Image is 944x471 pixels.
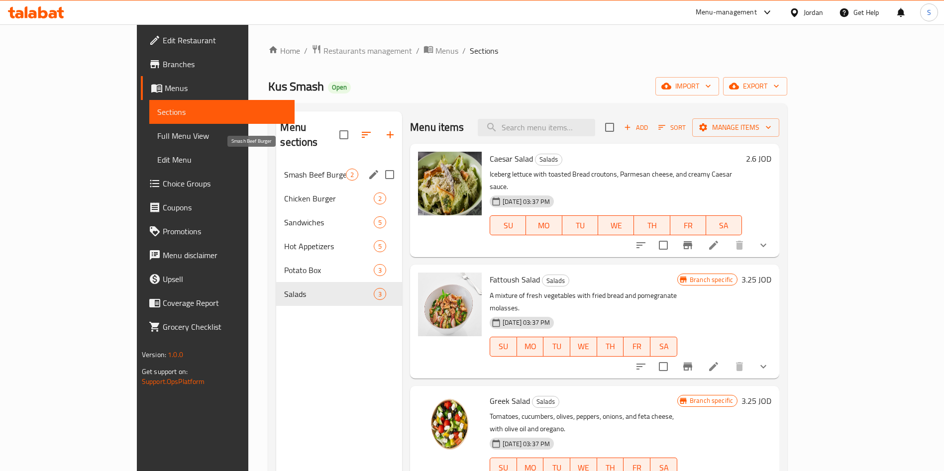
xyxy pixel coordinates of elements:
span: SU [494,339,513,354]
span: Select to update [653,235,674,256]
span: Upsell [163,273,287,285]
span: Edit Restaurant [163,34,287,46]
button: Sort [656,120,688,135]
span: Sandwiches [284,216,374,228]
span: Sort items [652,120,692,135]
button: export [723,77,787,95]
button: WE [598,215,634,235]
span: import [663,80,711,93]
span: WE [574,339,593,354]
span: Menus [435,45,458,57]
div: Salads3 [276,282,402,306]
div: Potato Box3 [276,258,402,282]
a: Menu disclaimer [141,243,295,267]
button: delete [728,233,751,257]
span: MO [521,339,540,354]
a: Edit menu item [708,361,720,373]
a: Upsell [141,267,295,291]
span: Sections [470,45,498,57]
h6: 3.25 JOD [741,394,771,408]
li: / [304,45,308,57]
span: Edit Menu [157,154,287,166]
span: Coupons [163,201,287,213]
a: Restaurants management [312,44,412,57]
span: Branches [163,58,287,70]
span: Salads [535,154,562,165]
span: 1.0.0 [168,348,183,361]
span: Full Menu View [157,130,287,142]
button: sort-choices [629,233,653,257]
span: 2 [374,194,386,203]
a: Edit Restaurant [141,28,295,52]
span: Kus Smash [268,75,324,97]
button: edit [366,167,381,182]
button: Branch-specific-item [676,233,700,257]
button: TH [634,215,670,235]
span: Promotions [163,225,287,237]
div: Jordan [804,7,823,18]
span: Version: [142,348,166,361]
h6: 2.6 JOD [746,152,771,166]
a: Coverage Report [141,291,295,315]
button: Manage items [692,118,779,137]
span: TU [547,339,566,354]
span: 3 [374,289,386,299]
svg: Show Choices [757,361,769,373]
a: Edit Menu [149,148,295,172]
span: MO [530,218,558,233]
input: search [478,119,595,136]
div: Sandwiches5 [276,210,402,234]
span: Salads [542,275,569,286]
button: MO [526,215,562,235]
nav: breadcrumb [268,44,787,57]
a: Edit menu item [708,239,720,251]
span: Coverage Report [163,297,287,309]
img: Caesar Salad [418,152,482,215]
a: Full Menu View [149,124,295,148]
span: FR [674,218,702,233]
button: MO [517,337,544,357]
div: Hot Appetizers5 [276,234,402,258]
div: Salads [535,154,562,166]
span: Caesar Salad [490,151,533,166]
span: Salads [284,288,374,300]
span: Sort [658,122,686,133]
span: Menu disclaimer [163,249,287,261]
p: Tomatoes, cucumbers, olives, peppers, onions, and feta cheese, with olive oil and oregano. [490,410,677,435]
li: / [462,45,466,57]
span: 2 [346,170,358,180]
span: Choice Groups [163,178,287,189]
h2: Menu sections [280,120,339,150]
a: Grocery Checklist [141,315,295,339]
span: [DATE] 03:37 PM [499,197,554,206]
span: Branch specific [686,396,737,405]
span: FR [628,339,646,354]
span: SU [494,218,522,233]
button: TU [562,215,598,235]
span: Smash Beef Burger [284,169,346,181]
a: Coupons [141,195,295,219]
span: 3 [374,266,386,275]
div: items [374,264,386,276]
span: Select all sections [333,124,354,145]
span: Chicken Burger [284,192,374,204]
a: Menus [141,76,295,100]
nav: Menu sections [276,159,402,310]
span: Grocery Checklist [163,321,287,333]
h2: Menu items [410,120,464,135]
span: Potato Box [284,264,374,276]
img: Greek Salad [418,394,482,458]
button: Add section [378,123,402,147]
span: Select to update [653,356,674,377]
button: TU [543,337,570,357]
div: Open [328,82,351,94]
div: items [346,169,358,181]
a: Promotions [141,219,295,243]
span: Branch specific [686,275,737,284]
span: [DATE] 03:37 PM [499,439,554,449]
span: Manage items [700,121,771,134]
div: Chicken Burger2 [276,187,402,210]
